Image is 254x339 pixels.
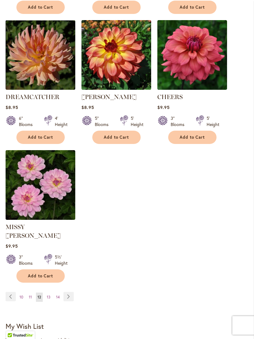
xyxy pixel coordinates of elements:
[104,5,129,10] span: Add to Cart
[157,85,227,91] a: CHEERS
[157,104,170,110] span: $9.95
[81,93,137,101] a: [PERSON_NAME]
[20,295,23,299] span: 10
[16,269,65,283] button: Add to Cart
[180,5,205,10] span: Add to Cart
[16,1,65,14] button: Add to Cart
[92,1,141,14] button: Add to Cart
[5,317,22,334] iframe: Launch Accessibility Center
[6,223,61,239] a: MISSY [PERSON_NAME]
[45,293,52,302] a: 13
[6,215,75,221] a: MISSY SUE
[19,115,37,128] div: 6" Blooms
[37,295,41,299] span: 12
[16,131,65,144] button: Add to Cart
[6,104,18,110] span: $8.95
[104,135,129,140] span: Add to Cart
[207,115,219,128] div: 5' Height
[29,295,32,299] span: 11
[55,115,68,128] div: 4' Height
[168,131,217,144] button: Add to Cart
[81,104,94,110] span: $8.95
[19,254,37,266] div: 3" Blooms
[55,293,61,302] a: 14
[168,1,217,14] button: Add to Cart
[180,135,205,140] span: Add to Cart
[171,115,188,128] div: 3" Blooms
[28,273,53,279] span: Add to Cart
[18,293,25,302] a: 10
[28,5,53,10] span: Add to Cart
[47,295,50,299] span: 13
[6,243,18,249] span: $9.95
[95,115,112,128] div: 5" Blooms
[81,85,151,91] a: MAI TAI
[157,93,183,101] a: CHEERS
[6,150,75,220] img: MISSY SUE
[6,85,75,91] a: Dreamcatcher
[6,322,44,331] strong: My Wish List
[56,295,60,299] span: 14
[6,20,75,90] img: Dreamcatcher
[92,131,141,144] button: Add to Cart
[6,93,59,101] a: DREAMCATCHER
[27,293,33,302] a: 11
[81,20,151,90] img: MAI TAI
[131,115,143,128] div: 5' Height
[28,135,53,140] span: Add to Cart
[55,254,68,266] div: 5½' Height
[157,20,227,90] img: CHEERS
